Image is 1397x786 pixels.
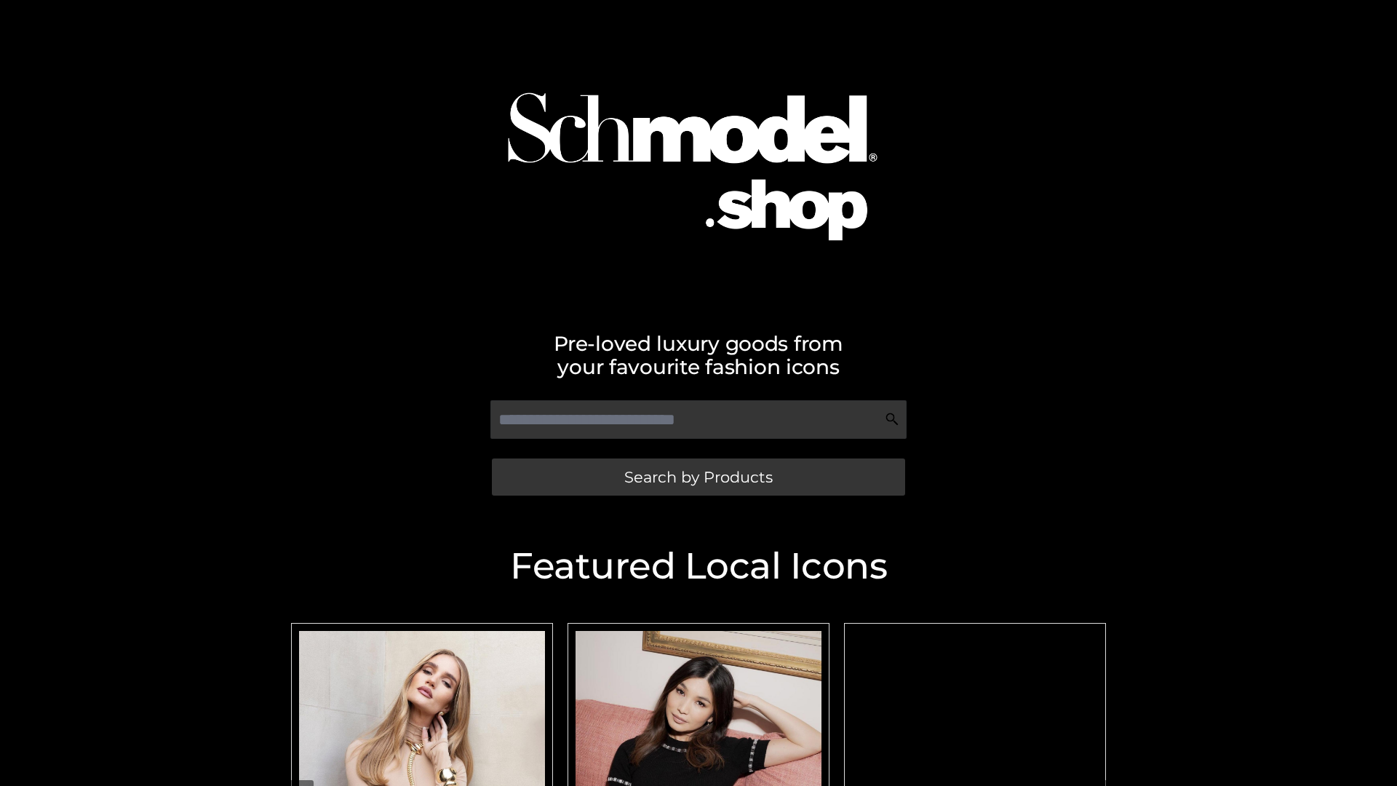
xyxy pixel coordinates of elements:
[284,548,1113,584] h2: Featured Local Icons​
[885,412,899,426] img: Search Icon
[492,458,905,496] a: Search by Products
[624,469,773,485] span: Search by Products
[284,332,1113,378] h2: Pre-loved luxury goods from your favourite fashion icons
